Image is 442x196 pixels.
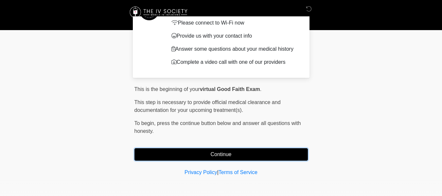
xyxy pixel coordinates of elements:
span: . [260,86,261,92]
span: This is the beginning of your [134,86,200,92]
span: This step is necessary to provide official medical clearance and documentation for your upcoming ... [134,99,281,113]
a: Terms of Service [219,169,257,175]
strong: virtual Good Faith Exam [200,86,260,92]
a: | [217,169,219,175]
span: press the continue button below and answer all questions with honesty. [134,120,301,134]
span: To begin, [134,120,157,126]
p: Answer some questions about your medical history [171,45,298,53]
p: Provide us with your contact info [171,32,298,40]
img: The IV Society Logo [128,5,190,20]
p: Complete a video call with one of our providers [171,58,298,66]
button: Continue [134,148,308,161]
a: Privacy Policy [185,169,217,175]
